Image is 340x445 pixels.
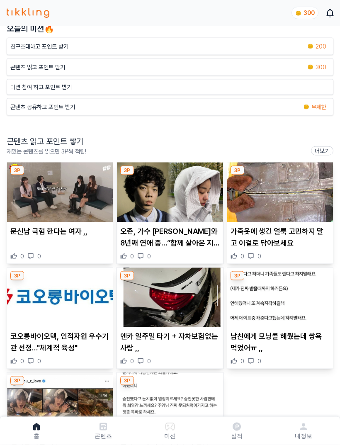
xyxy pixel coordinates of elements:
p: 문신남 극혐 한다는 여자 ,, [10,226,109,237]
div: 3P 문신남 극혐 한다는 여자 ,, 문신남 극혐 한다는 여자 ,, 0 0 [7,162,113,264]
div: 3P [10,376,24,385]
img: coin [295,10,302,17]
div: 3P 코오롱바이오텍, 인적자원 우수기관 선정…"체계적 육성" 코오롱바이오텍, 인적자원 우수기관 선정…"체계적 육성" 0 0 [7,267,113,370]
p: 홈 [34,432,39,440]
img: 문신남 극혐 한다는 여자 ,, [7,163,113,222]
span: 0 [37,252,41,260]
img: 가죽옷에 생긴 얼룩 고민하지 말고 이걸로 닦아보세요 [227,163,333,222]
p: 콘텐츠 [95,432,112,440]
div: 3P [10,166,24,175]
div: 3P [120,166,134,175]
a: coin 300 [291,7,317,19]
span: 200 [316,42,326,51]
img: 블라인드) 이거 대체 누가 잘못한거임? [117,373,223,433]
a: 콘텐츠 공유하고 포인트 받기 coin 무제한 [7,98,333,116]
div: 3P [231,271,244,280]
img: 남친에게 모닝콜 해줬는데 쌍욕 먹었어ㅠ ,, [227,268,333,328]
a: 콘텐츠 읽고 포인트 받기 coin 300 [7,58,333,76]
p: 실적 [231,432,243,440]
img: 코오롱바이오텍, 인적자원 우수기관 선정…"체계적 육성" [7,268,113,328]
span: 300 [304,10,315,16]
p: 재밌는 콘텐츠를 읽으면 3P씩 적립! [7,147,86,156]
p: 미션 참여 하고 포인트 받기 [10,83,72,91]
a: 내정보 [270,420,337,442]
button: 미션 참여 하고 포인트 받기 [7,79,333,95]
span: 0 [130,357,134,365]
p: 남친에게 모닝콜 해줬는데 쌍욕 먹었어ㅠ ,, [231,331,330,354]
span: 0 [240,357,244,365]
button: 친구초대하고 포인트 받기 coin 200 [7,38,333,55]
span: 0 [257,252,261,260]
img: 티끌링 [7,8,49,18]
div: 3P 남친에게 모닝콜 해줬는데 쌍욕 먹었어ㅠ ,, 남친에게 모닝콜 해줬는데 쌍욕 먹었어ㅠ ,, 0 0 [227,267,333,370]
span: 0 [20,252,24,260]
img: 엔카 일주일 타기 + 자차보험없는 사람 ,, [117,268,223,328]
div: 3P 가죽옷에 생긴 얼룩 고민하지 말고 이걸로 닦아보세요 가죽옷에 생긴 얼룩 고민하지 말고 이걸로 닦아보세요 0 0 [227,162,333,264]
p: 콘텐츠 공유하고 포인트 받기 [10,103,75,111]
img: 열애설 터진 배우 김유정 [7,373,113,433]
p: 친구초대하고 포인트 받기 [10,42,68,51]
span: 0 [240,252,244,260]
p: 코오롱바이오텍, 인적자원 우수기관 선정…"체계적 육성" [10,331,109,354]
div: 3P [231,166,244,175]
p: 미션 [164,432,176,440]
p: 내정보 [295,432,312,440]
span: 300 [316,63,326,71]
span: 0 [37,357,41,365]
img: coin [307,43,314,50]
img: coin [307,64,314,71]
a: 콘텐츠 [70,420,137,442]
div: 3P 오존, 가수 전주니와 8년째 연애 중…“함께 살아온 지 오래됐다” 오존, 가수 [PERSON_NAME]와 8년째 연애 중…“함께 살아온 지 오래됐다” 0 0 [117,162,223,264]
div: 3P 엔카 일주일 타기 + 자차보험없는 사람 ,, 엔카 일주일 타기 + 자차보험없는 사람 ,, 0 0 [117,267,223,370]
a: 홈 [3,420,70,442]
span: 0 [130,252,134,260]
p: 오존, 가수 [PERSON_NAME]와 8년째 연애 중…“함께 살아온 지 오래됐다” [120,226,219,249]
div: 3P [120,376,134,385]
p: 가죽옷에 생긴 얼룩 고민하지 말고 이걸로 닦아보세요 [231,226,330,249]
span: 0 [147,252,151,260]
a: 더보기 [311,146,333,156]
button: 미션 [137,420,204,442]
h2: 오늘의 미션🔥 [7,23,333,34]
span: 0 [20,357,24,365]
img: 오존, 가수 전주니와 8년째 연애 중…“함께 살아온 지 오래됐다” [117,163,223,222]
div: 3P [120,271,134,280]
span: 무제한 [311,103,326,111]
span: 0 [147,357,151,365]
p: 엔카 일주일 타기 + 자차보험없는 사람 ,, [120,331,219,354]
span: 0 [257,357,261,365]
p: 콘텐츠 읽고 포인트 받기 [10,63,65,71]
img: 미션 [165,422,175,432]
div: 3P [10,271,24,280]
a: 실적 [203,420,270,442]
img: coin [303,104,310,110]
h2: 콘텐츠 읽고 포인트 쌓기 [7,136,86,147]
